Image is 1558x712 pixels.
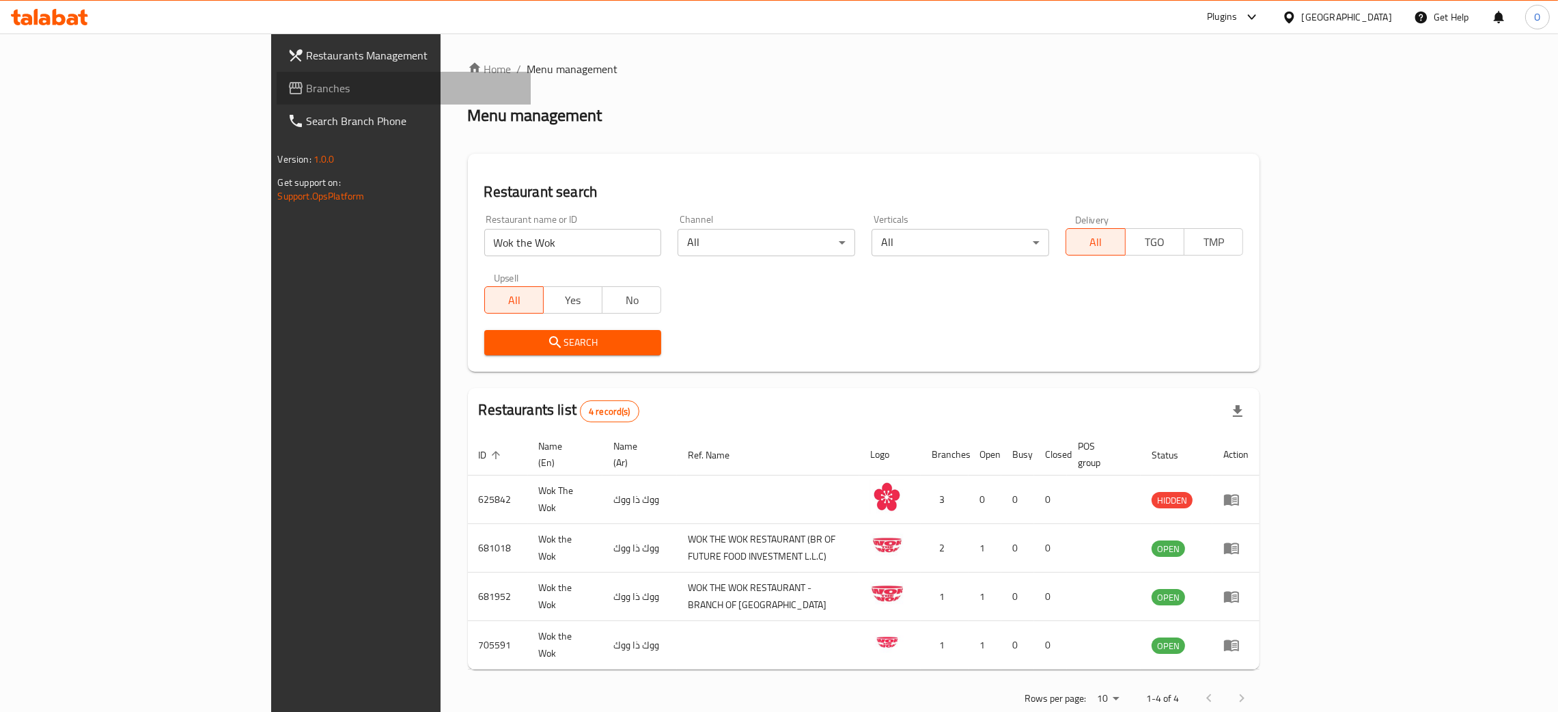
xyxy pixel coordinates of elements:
[484,182,1244,202] h2: Restaurant search
[468,434,1260,670] table: enhanced table
[677,573,859,621] td: WOK THE WOK RESTAURANT - BRANCH OF [GEOGRAPHIC_DATA]
[479,447,505,463] span: ID
[921,434,969,476] th: Branches
[602,524,677,573] td: ووك ذا ووك
[528,476,603,524] td: Wok The Wok
[277,39,531,72] a: Restaurants Management
[490,290,538,310] span: All
[1223,491,1249,508] div: Menu
[1223,540,1249,556] div: Menu
[277,72,531,105] a: Branches
[969,476,1001,524] td: 0
[602,476,677,524] td: ووك ذا ووك
[969,524,1001,573] td: 1
[1072,232,1119,252] span: All
[872,229,1049,256] div: All
[1190,232,1238,252] span: TMP
[307,47,520,64] span: Restaurants Management
[484,330,662,355] button: Search
[1146,690,1179,707] p: 1-4 of 4
[484,286,544,314] button: All
[969,573,1001,621] td: 1
[528,621,603,670] td: Wok the Wok
[1034,434,1067,476] th: Closed
[1034,573,1067,621] td: 0
[1152,493,1193,508] span: HIDDEN
[277,105,531,137] a: Search Branch Phone
[468,105,602,126] h2: Menu management
[870,480,904,514] img: Wok The Wok
[859,434,921,476] th: Logo
[1034,524,1067,573] td: 0
[1131,232,1179,252] span: TGO
[1184,228,1243,256] button: TMP
[479,400,639,422] h2: Restaurants list
[921,621,969,670] td: 1
[314,150,335,168] span: 1.0.0
[278,150,311,168] span: Version:
[539,438,587,471] span: Name (En)
[495,334,651,351] span: Search
[969,434,1001,476] th: Open
[1034,621,1067,670] td: 0
[468,61,1260,77] nav: breadcrumb
[307,113,520,129] span: Search Branch Phone
[1001,524,1034,573] td: 0
[278,187,365,205] a: Support.OpsPlatform
[678,229,855,256] div: All
[870,577,904,611] img: Wok the Wok
[602,573,677,621] td: ووك ذا ووك
[1091,689,1124,709] div: Rows per page:
[1152,447,1196,463] span: Status
[1152,638,1185,654] div: OPEN
[1001,434,1034,476] th: Busy
[581,405,639,418] span: 4 record(s)
[921,524,969,573] td: 2
[1223,637,1249,653] div: Menu
[307,80,520,96] span: Branches
[1212,434,1260,476] th: Action
[1001,621,1034,670] td: 0
[528,524,603,573] td: Wok the Wok
[613,438,660,471] span: Name (Ar)
[677,524,859,573] td: WOK THE WOK RESTAURANT (BR OF FUTURE FOOD INVESTMENT L.L.C)
[921,573,969,621] td: 1
[1078,438,1124,471] span: POS group
[1223,588,1249,605] div: Menu
[688,447,747,463] span: Ref. Name
[602,286,661,314] button: No
[1152,541,1185,557] span: OPEN
[1152,590,1185,605] span: OPEN
[278,174,341,191] span: Get support on:
[1034,476,1067,524] td: 0
[608,290,656,310] span: No
[1302,10,1392,25] div: [GEOGRAPHIC_DATA]
[527,61,618,77] span: Menu management
[1025,690,1086,707] p: Rows per page:
[870,625,904,659] img: Wok the Wok
[1075,215,1109,224] label: Delivery
[1152,540,1185,557] div: OPEN
[1001,476,1034,524] td: 0
[1152,638,1185,654] span: OPEN
[602,621,677,670] td: ووك ذا ووك
[921,476,969,524] td: 3
[870,528,904,562] img: Wok the Wok
[549,290,597,310] span: Yes
[1001,573,1034,621] td: 0
[484,229,662,256] input: Search for restaurant name or ID..
[1534,10,1540,25] span: O
[969,621,1001,670] td: 1
[494,273,519,282] label: Upsell
[543,286,602,314] button: Yes
[528,573,603,621] td: Wok the Wok
[1066,228,1125,256] button: All
[1125,228,1184,256] button: TGO
[1207,9,1237,25] div: Plugins
[1221,395,1254,428] div: Export file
